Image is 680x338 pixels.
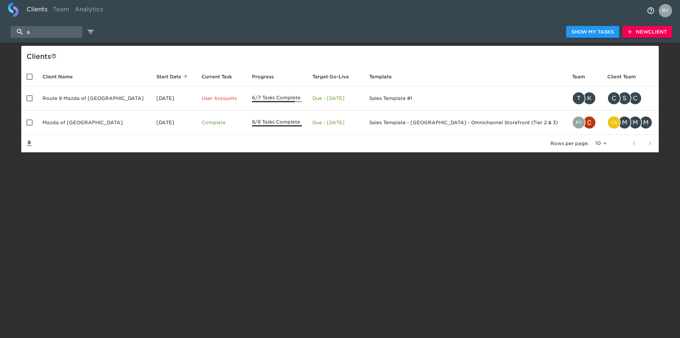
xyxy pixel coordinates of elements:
div: Client s [27,51,656,62]
button: Save List [21,135,37,151]
div: S [618,92,631,105]
button: edit [85,26,96,38]
td: Sales Template #1 [364,86,567,111]
button: Show My Tasks [566,26,619,38]
span: This is the next Task in this Hub that should be completed [202,73,232,81]
input: search [11,26,82,38]
p: Complete [202,119,242,126]
span: Show My Tasks [571,28,614,36]
table: enhanced table [21,67,659,152]
p: User Accounts [202,95,242,102]
svg: This is a list of all of your clients and clients shared with you [51,53,56,59]
div: C [629,92,642,105]
span: Template [369,73,400,81]
span: Target Go-Live [312,73,358,81]
div: T [572,92,585,105]
td: 6/7 Tasks Complete [247,86,307,111]
td: Sales Template - [GEOGRAPHIC_DATA] - Omnichannel Storefront (Tier 2 & 3) [364,111,567,135]
div: M [639,116,652,129]
span: Progress [252,73,282,81]
p: Rows per page: [551,140,589,147]
p: Due - [DATE] [312,95,359,102]
td: Route 9 Mazda of [GEOGRAPHIC_DATA] [37,86,151,111]
div: ryan.dale@roadster.com, christopher.mccarthy@roadster.com [572,116,597,129]
img: logo [8,2,19,17]
td: 8/8 Tasks Complete [247,111,307,135]
a: Analytics [72,2,106,19]
td: Mazda of [GEOGRAPHIC_DATA] [37,111,151,135]
img: Profile [659,4,672,17]
div: tracy@roadster.com, kevin.dodt@roadster.com [572,92,597,105]
select: rows per page [592,138,609,148]
button: NewClient [623,26,672,38]
span: Team [572,73,594,81]
td: [DATE] [151,111,196,135]
div: catherine.manisharaj@cdk.com, mkorakas@mazdaofpalmbeach.com, mark@coconutcreekmazda.com, MKorakas... [607,116,653,129]
span: New Client [628,28,667,36]
td: [DATE] [151,86,196,111]
div: C [607,92,621,105]
span: Client Name [42,73,81,81]
div: M [618,116,631,129]
div: K [583,92,596,105]
span: Calculated based on the start date and the duration of all Tasks contained in this Hub. [312,73,349,81]
span: Client Team [607,73,644,81]
span: Start Date [156,73,190,81]
span: Current Task [202,73,241,81]
a: Team [50,2,72,19]
div: chad@route9mazda.com, Stefanie@rt9mazda.com, chadmazda9@gmail.com [607,92,653,105]
p: Due - [DATE] [312,119,359,126]
img: christopher.mccarthy@roadster.com [583,117,595,128]
button: notifications [643,3,659,19]
div: M [629,116,642,129]
a: Clients [24,2,50,19]
img: ryan.dale@roadster.com [573,117,585,128]
img: catherine.manisharaj@cdk.com [608,117,620,128]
